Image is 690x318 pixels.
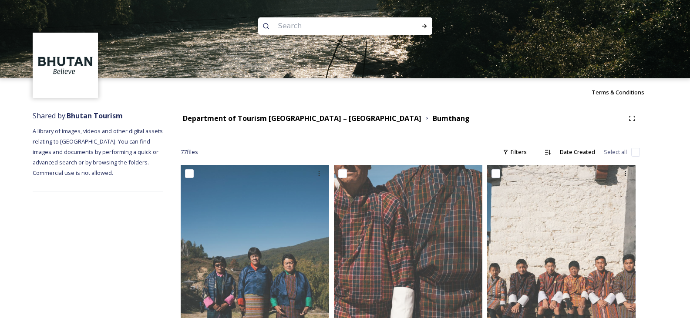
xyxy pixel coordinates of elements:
span: Select all [604,148,627,156]
strong: Department of Tourism [GEOGRAPHIC_DATA] – [GEOGRAPHIC_DATA] [183,114,421,123]
strong: Bumthang [433,114,470,123]
input: Search [274,17,393,36]
span: Terms & Conditions [592,88,644,96]
span: Shared by: [33,111,123,121]
span: A library of images, videos and other digital assets relating to [GEOGRAPHIC_DATA]. You can find ... [33,127,164,177]
span: 77 file s [181,148,198,156]
strong: Bhutan Tourism [67,111,123,121]
div: Date Created [555,144,599,161]
div: Filters [498,144,531,161]
a: Terms & Conditions [592,87,657,97]
img: BT_Logo_BB_Lockup_CMYK_High%2520Res.jpg [34,34,97,97]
